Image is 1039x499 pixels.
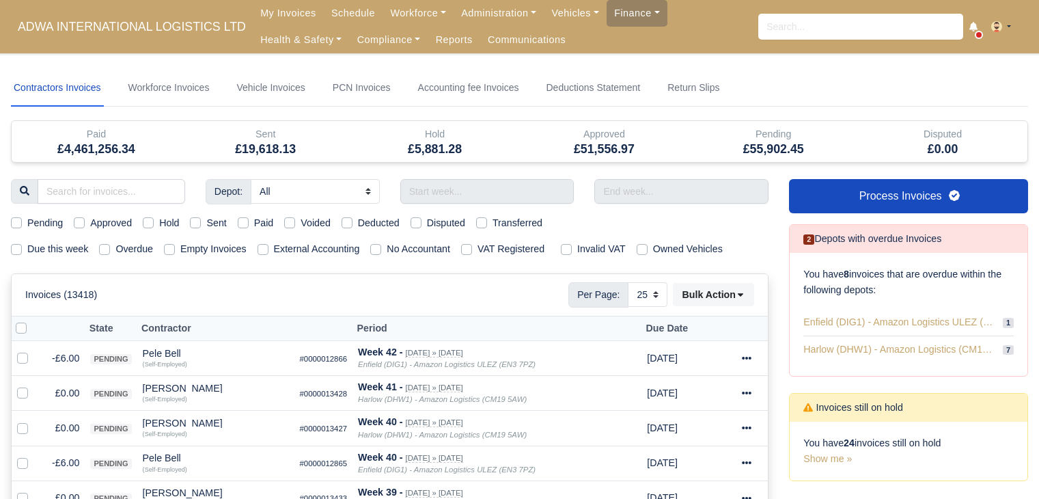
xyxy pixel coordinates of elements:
[234,70,307,107] a: Vehicle Invoices
[868,126,1017,142] div: Disputed
[253,27,350,53] a: Health & Safety
[405,383,462,392] small: [DATE] » [DATE]
[90,459,131,469] span: pending
[594,179,768,204] input: End week...
[300,459,348,468] small: #0000012865
[428,27,480,53] a: Reports
[358,395,527,403] i: Harlow (DHW1) - Amazon Logistics (CM19 5AW)
[39,376,85,411] td: £0.00
[803,336,1014,363] a: Harlow (DHW1) - Amazon Logistics (CM19 5AW) 7
[90,215,132,231] label: Approved
[350,121,520,162] div: Hold
[300,390,348,398] small: #0000013428
[206,215,226,231] label: Sent
[519,121,689,162] div: Approved
[25,289,97,301] h6: Invoices (13418)
[126,70,212,107] a: Workforce Invoices
[405,489,462,498] small: [DATE] » [DATE]
[803,342,997,358] span: Harlow (DHW1) - Amazon Logistics (CM19 5AW)
[180,241,247,257] label: Empty Invoices
[653,241,723,257] label: Owned Vehicles
[689,121,858,162] div: Pending
[143,488,289,498] div: [PERSON_NAME]
[143,361,187,368] small: (Self-Employed)
[789,179,1028,213] a: Process Invoices
[647,422,678,433] span: 1 month from now
[115,241,153,257] label: Overdue
[137,316,294,341] th: Contractor
[85,316,137,341] th: State
[529,142,678,157] h5: £51,556.97
[143,453,289,463] div: Pele Bell
[361,126,510,142] div: Hold
[868,142,1017,157] h5: £0.00
[803,267,1014,298] p: You have invoices that are overdue within the following depots:
[143,418,289,428] div: [PERSON_NAME]
[181,121,350,162] div: Sent
[699,126,848,142] div: Pending
[191,126,340,142] div: Sent
[1003,318,1014,328] span: 1
[647,353,678,364] span: 1 month from now
[11,13,253,40] span: ADWA INTERNATIONAL LOGISTICS LTD
[358,347,402,358] strong: Week 42 -
[191,142,340,157] h5: £19,618.13
[699,142,848,157] h5: £55,902.45
[758,14,963,40] input: Search...
[971,433,1039,499] iframe: Chat Widget
[665,70,722,107] a: Return Slips
[477,241,544,257] label: VAT Registered
[90,424,131,434] span: pending
[641,316,719,341] th: Due Date
[39,446,85,481] td: -£6.00
[358,487,402,498] strong: Week 39 -
[480,27,574,53] a: Communications
[647,388,678,399] span: 1 month from now
[39,341,85,376] td: -£6.00
[12,121,181,162] div: Paid
[90,389,131,399] span: pending
[330,70,393,107] a: PCN Invoices
[358,431,527,439] i: Harlow (DHW1) - Amazon Logistics (CM19 5AW)
[159,215,179,231] label: Hold
[300,355,348,363] small: #0000012866
[143,383,289,393] div: [PERSON_NAME]
[493,215,542,231] label: Transferred
[405,349,462,358] small: [DATE] » [DATE]
[529,126,678,142] div: Approved
[405,418,462,427] small: [DATE] » [DATE]
[349,27,428,53] a: Compliance
[568,282,628,307] span: Per Page:
[803,453,852,464] a: Show me »
[673,283,754,306] button: Bulk Action
[400,179,574,204] input: Start week...
[790,422,1027,481] div: You have invoices still on hold
[274,241,360,257] label: External Accounting
[858,121,1027,162] div: Disputed
[301,215,331,231] label: Voided
[358,215,400,231] label: Deducted
[577,241,626,257] label: Invalid VAT
[803,233,941,245] h6: Depots with overdue Invoices
[803,314,997,330] span: Enfield (DIG1) - Amazon Logistics ULEZ (EN3 7PZ)
[11,70,104,107] a: Contractors Invoices
[143,349,289,358] div: Pele Bell
[90,354,131,364] span: pending
[803,309,1014,336] a: Enfield (DIG1) - Amazon Logistics ULEZ (EN3 7PZ) 1
[300,424,348,433] small: #0000013427
[358,416,402,427] strong: Week 40 -
[427,215,465,231] label: Disputed
[803,234,814,245] span: 2
[143,396,187,403] small: (Self-Employed)
[22,126,171,142] div: Paid
[358,466,536,474] i: Enfield (DIG1) - Amazon Logistics ULEZ (EN3 7PZ)
[143,431,187,437] small: (Self-Employed)
[352,316,641,341] th: Period
[803,402,903,414] h6: Invoices still on hold
[39,411,85,446] td: £0.00
[27,241,88,257] label: Due this week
